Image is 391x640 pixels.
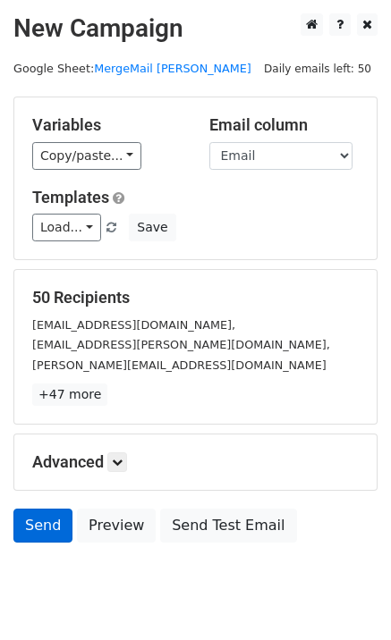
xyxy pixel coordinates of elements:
[13,62,251,75] small: Google Sheet:
[32,358,327,372] small: [PERSON_NAME][EMAIL_ADDRESS][DOMAIN_NAME]
[77,509,156,543] a: Preview
[32,115,183,135] h5: Variables
[32,383,107,406] a: +47 more
[32,452,359,472] h5: Advanced
[13,13,378,44] h2: New Campaign
[32,214,101,241] a: Load...
[32,142,141,170] a: Copy/paste...
[209,115,360,135] h5: Email column
[32,338,330,351] small: [EMAIL_ADDRESS][PERSON_NAME][DOMAIN_NAME],
[32,318,235,332] small: [EMAIL_ADDRESS][DOMAIN_NAME],
[160,509,296,543] a: Send Test Email
[258,62,378,75] a: Daily emails left: 50
[32,288,359,307] h5: 50 Recipients
[258,59,378,79] span: Daily emails left: 50
[32,188,109,206] a: Templates
[129,214,175,241] button: Save
[302,554,391,640] iframe: Chat Widget
[94,62,251,75] a: MergeMail [PERSON_NAME]
[13,509,72,543] a: Send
